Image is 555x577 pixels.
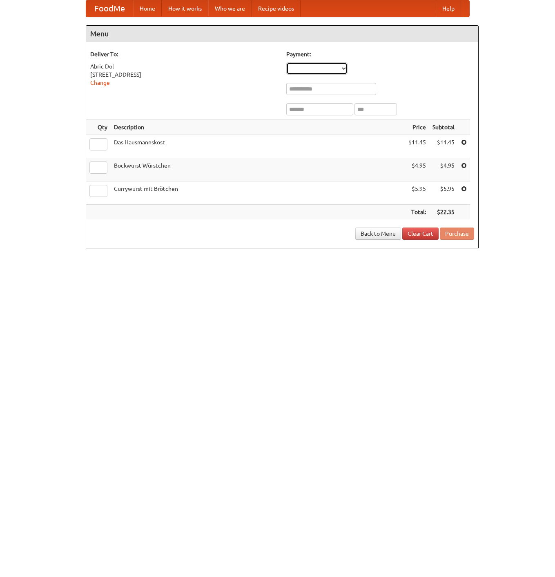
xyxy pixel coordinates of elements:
td: $5.95 [405,181,429,205]
th: $22.35 [429,205,458,220]
td: $5.95 [429,181,458,205]
a: Clear Cart [402,228,439,240]
a: Recipe videos [252,0,301,17]
th: Qty [86,120,111,135]
a: Who we are [208,0,252,17]
th: Subtotal [429,120,458,135]
td: $11.45 [405,135,429,158]
div: [STREET_ADDRESS] [90,71,278,79]
td: $4.95 [405,158,429,181]
a: FoodMe [86,0,133,17]
td: $11.45 [429,135,458,158]
a: Change [90,80,110,86]
td: $4.95 [429,158,458,181]
th: Total: [405,205,429,220]
a: Back to Menu [355,228,401,240]
a: Help [436,0,461,17]
button: Purchase [440,228,474,240]
a: How it works [162,0,208,17]
th: Description [111,120,405,135]
td: Bockwurst Würstchen [111,158,405,181]
h5: Deliver To: [90,50,278,58]
td: Currywurst mit Brötchen [111,181,405,205]
h5: Payment: [286,50,474,58]
h4: Menu [86,26,478,42]
th: Price [405,120,429,135]
a: Home [133,0,162,17]
div: Abric Dol [90,62,278,71]
td: Das Hausmannskost [111,135,405,158]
